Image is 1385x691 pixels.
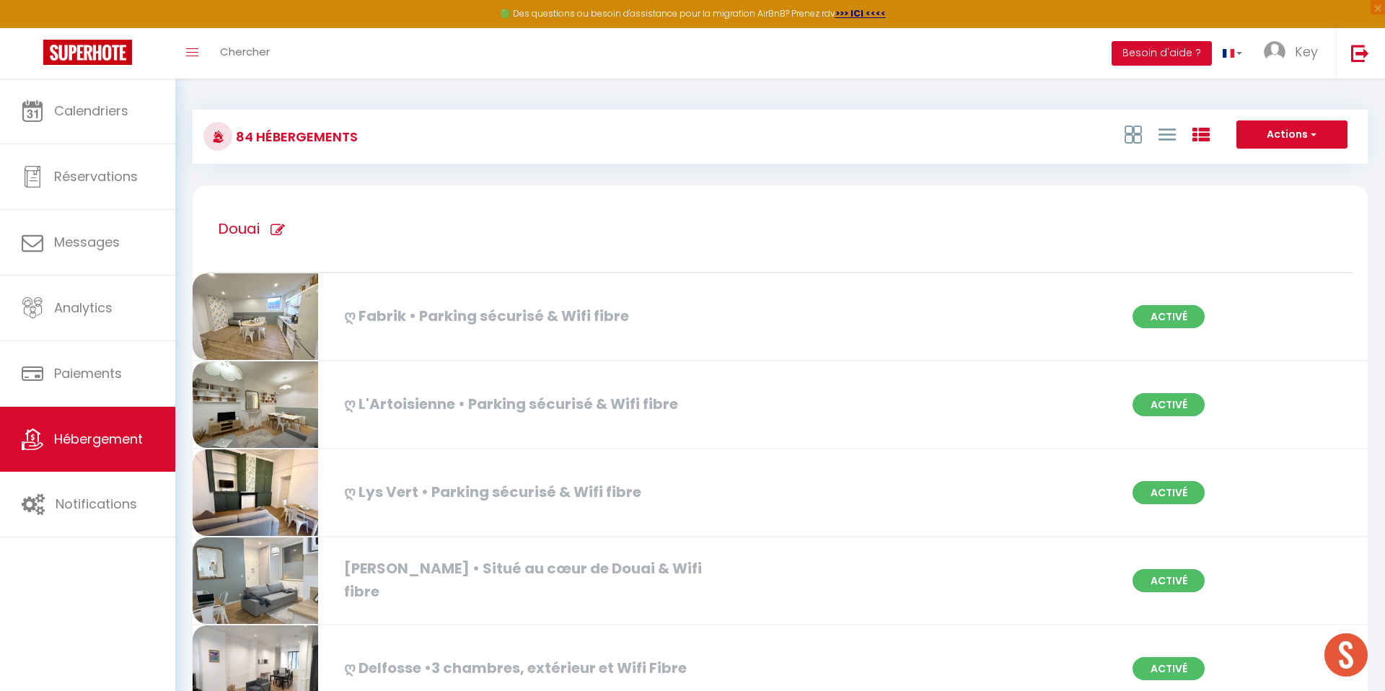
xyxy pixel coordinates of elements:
[1158,122,1176,146] a: Vue en Liste
[56,495,137,513] span: Notifications
[337,481,716,503] div: ღ Lys Vert • Parking sécurisé & Wifi fibre
[337,305,716,327] div: ღ Fabrik • Parking sécurisé & Wifi fibre
[54,167,138,185] span: Réservations
[1351,44,1369,62] img: logout
[1133,657,1205,680] span: Activé
[1133,569,1205,592] span: Activé
[220,44,270,59] span: Chercher
[1253,28,1336,79] a: ... Key
[218,185,260,272] h1: Douai
[43,40,132,65] img: Super Booking
[1295,43,1318,61] span: Key
[1192,122,1210,146] a: Vue par Groupe
[54,299,113,317] span: Analytics
[1133,481,1205,504] span: Activé
[1112,41,1212,66] button: Besoin d'aide ?
[54,102,128,120] span: Calendriers
[337,558,716,603] div: [PERSON_NAME] • Situé au cœur de Douai & Wifi fibre
[1125,122,1142,146] a: Vue en Box
[835,7,886,19] a: >>> ICI <<<<
[1133,393,1205,416] span: Activé
[54,233,120,251] span: Messages
[1264,41,1285,63] img: ...
[54,364,122,382] span: Paiements
[209,28,281,79] a: Chercher
[1133,305,1205,328] span: Activé
[337,657,716,679] div: ღ Delfosse •3 chambres, extérieur et Wifi Fibre
[54,430,143,448] span: Hébergement
[232,120,358,153] h3: 84 Hébergements
[337,393,716,415] div: ღ L'Artoisienne • Parking sécurisé & Wifi fibre
[1236,120,1347,149] button: Actions
[1324,633,1368,677] div: Ouvrir le chat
